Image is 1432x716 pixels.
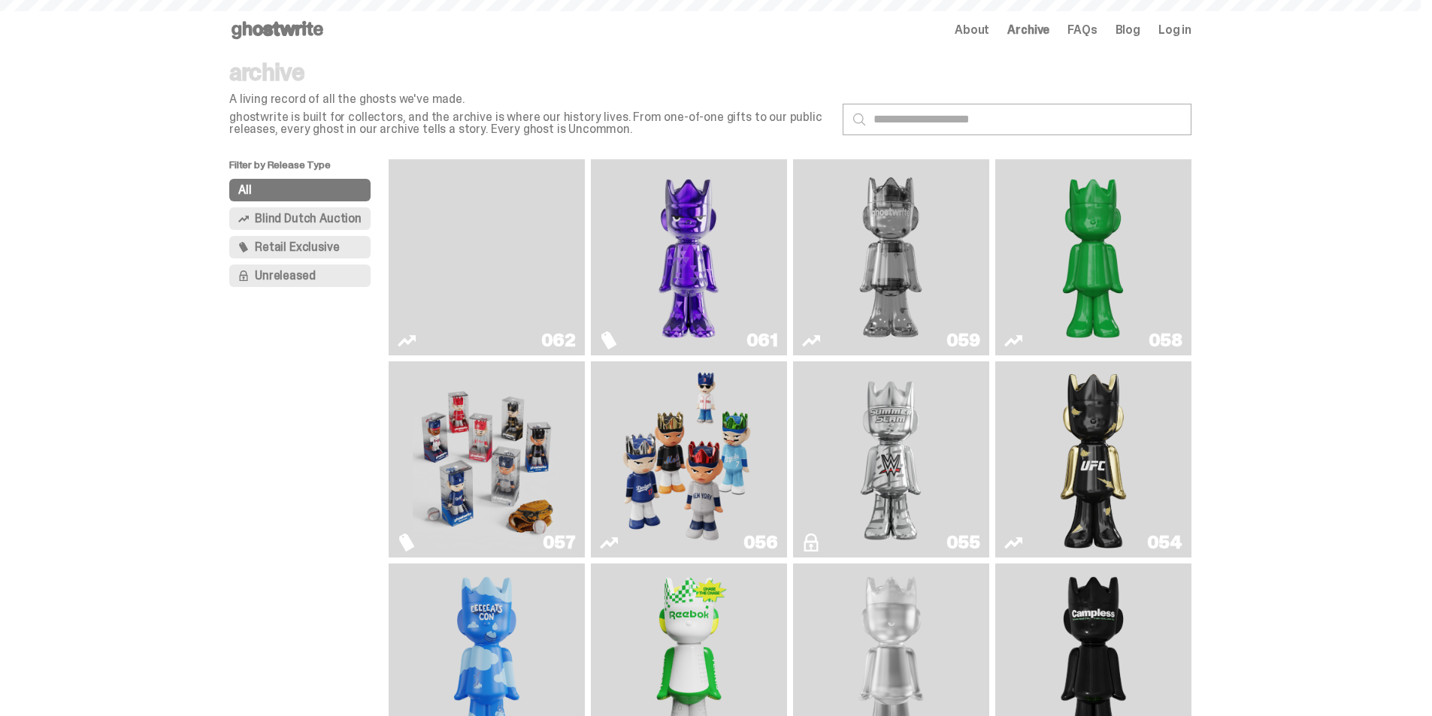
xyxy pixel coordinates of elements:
[541,331,576,349] div: 062
[1116,24,1140,36] a: Blog
[1004,367,1182,551] a: Ruby
[229,236,371,258] button: Retail Exclusive
[413,367,560,551] img: Game Face (2025)
[1054,367,1134,551] img: Ruby
[255,270,315,282] span: Unreleased
[743,533,778,551] div: 056
[229,179,371,201] button: All
[1149,331,1182,349] div: 058
[229,111,831,135] p: ghostwrite is built for collectors, and the archive is where our history lives. From one-of-one g...
[1067,24,1097,36] a: FAQs
[229,159,389,179] p: Filter by Release Type
[1007,24,1049,36] a: Archive
[817,367,964,551] img: I Was There SummerSlam
[1158,24,1191,36] a: Log in
[398,367,576,551] a: Game Face (2025)
[600,165,778,349] a: Fantasy
[398,165,576,349] a: Game Face (2025)
[543,533,576,551] div: 057
[802,165,980,349] a: Two
[946,533,980,551] div: 055
[1147,533,1182,551] div: 054
[955,24,989,36] a: About
[229,60,831,84] p: archive
[615,165,762,349] img: Fantasy
[229,93,831,105] p: A living record of all the ghosts we've made.
[802,367,980,551] a: I Was There SummerSlam
[255,241,339,253] span: Retail Exclusive
[229,207,371,230] button: Blind Dutch Auction
[600,367,778,551] a: Game Face (2025)
[238,184,252,196] span: All
[615,367,762,551] img: Game Face (2025)
[946,331,980,349] div: 059
[255,213,362,225] span: Blind Dutch Auction
[1004,165,1182,349] a: Schrödinger's ghost: Sunday Green
[1019,165,1167,349] img: Schrödinger's ghost: Sunday Green
[229,264,371,287] button: Unreleased
[746,331,778,349] div: 061
[817,165,964,349] img: Two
